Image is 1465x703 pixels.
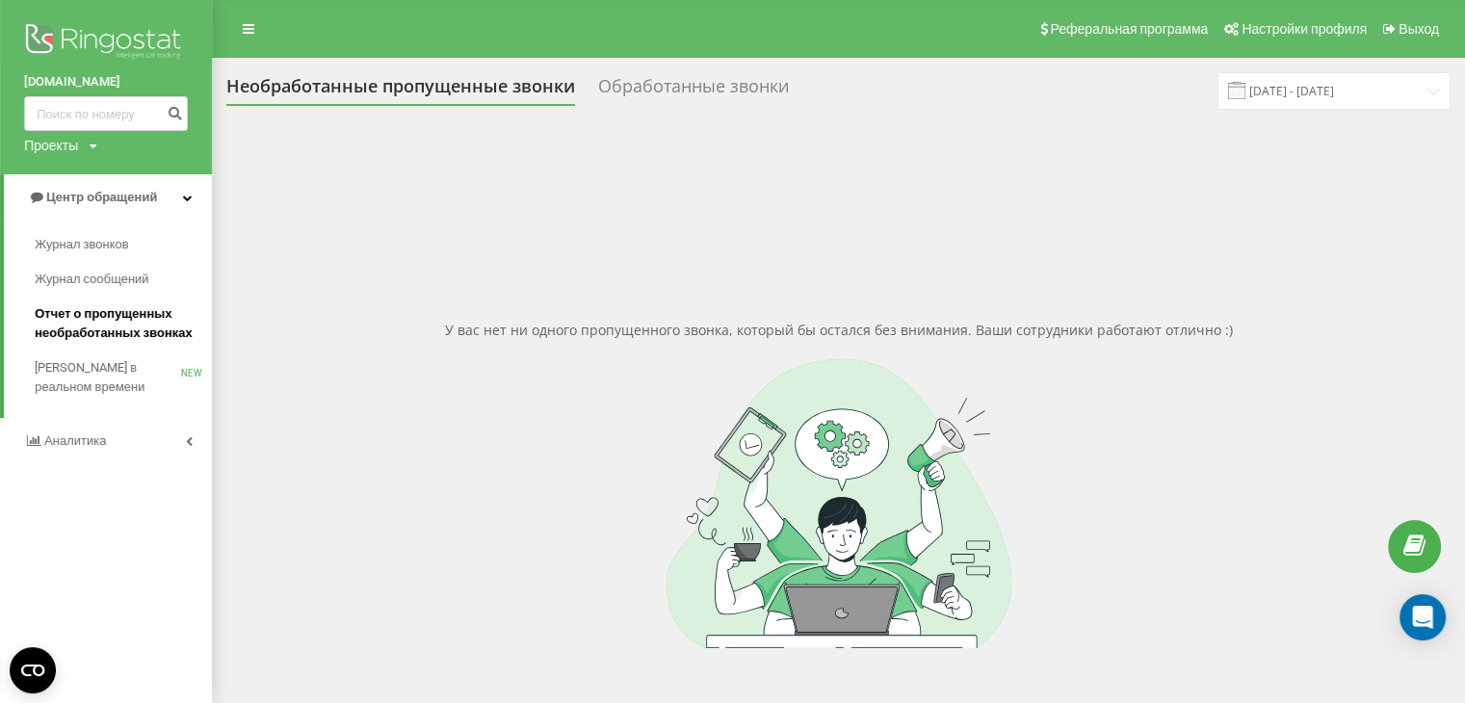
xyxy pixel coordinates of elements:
span: Журнал звонков [35,235,129,254]
span: Журнал сообщений [35,270,148,289]
span: Центр обращений [46,190,157,204]
a: Центр обращений [4,174,212,221]
a: [DOMAIN_NAME] [24,72,188,91]
a: [PERSON_NAME] в реальном времениNEW [35,351,212,404]
input: Поиск по номеру [24,96,188,131]
span: Выход [1399,21,1439,37]
span: Отчет о пропущенных необработанных звонках [35,304,202,343]
a: Журнал сообщений [35,262,212,297]
a: Отчет о пропущенных необработанных звонках [35,297,212,351]
div: Необработанные пропущенные звонки [226,76,575,106]
span: Настройки профиля [1242,21,1367,37]
div: Open Intercom Messenger [1400,594,1446,640]
span: [PERSON_NAME] в реальном времени [35,358,181,397]
span: Аналитика [44,433,106,448]
div: Обработанные звонки [598,76,789,106]
a: Журнал звонков [35,227,212,262]
div: Проекты [24,136,78,155]
img: Ringostat logo [24,19,188,67]
button: Open CMP widget [10,647,56,693]
span: Реферальная программа [1050,21,1208,37]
